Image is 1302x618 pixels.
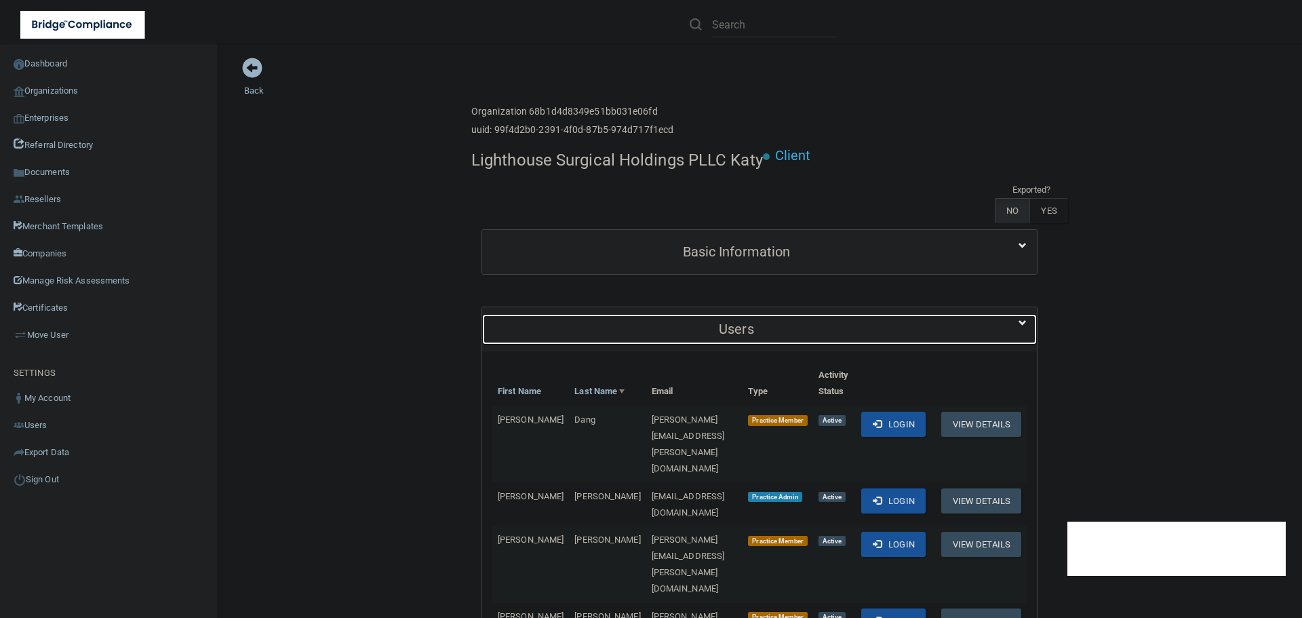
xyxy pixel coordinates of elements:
span: [PERSON_NAME] [498,414,564,425]
th: Activity Status [813,362,856,406]
h6: Organization 68b1d4d8349e51bb031e06fd [471,107,673,117]
span: [PERSON_NAME][EMAIL_ADDRESS][PERSON_NAME][DOMAIN_NAME] [652,414,725,474]
iframe: Drift Widget Chat Controller [1067,522,1286,576]
a: Back [244,69,264,96]
label: YES [1029,198,1067,223]
label: SETTINGS [14,365,56,381]
span: [PERSON_NAME] [498,491,564,501]
img: ic_dashboard_dark.d01f4a41.png [14,59,24,70]
a: Users [492,314,1027,345]
button: Login [861,412,926,437]
span: Practice Member [748,415,807,426]
h6: uuid: 99f4d2b0-2391-4f0d-87b5-974d717f1ecd [471,125,673,135]
button: Login [861,488,926,514]
img: organization-icon.f8decf85.png [14,86,24,97]
th: Email [646,362,743,406]
span: Active [818,492,846,503]
span: Practice Member [748,536,807,547]
img: icon-users.e205127d.png [14,420,24,431]
span: [PERSON_NAME] [498,535,564,545]
th: Type [743,362,812,406]
button: Login [861,532,926,557]
img: briefcase.64adab9b.png [14,328,27,342]
span: [PERSON_NAME] [574,491,640,501]
button: View Details [941,488,1021,514]
img: ic_user_dark.df1a06c3.png [14,393,24,404]
span: [PERSON_NAME] [574,535,640,545]
a: Basic Information [492,237,1027,267]
img: ic_reseller.de258add.png [14,194,24,205]
button: View Details [941,412,1021,437]
img: ic_power_dark.7ecde6b1.png [14,474,26,486]
img: ic-search.3b580494.png [690,18,702,31]
h5: Users [492,322,981,336]
h5: Basic Information [492,244,981,259]
span: Active [818,415,846,426]
span: Active [818,536,846,547]
span: Practice Admin [748,492,802,503]
img: bridge_compliance_login_screen.278c3ca4.svg [20,11,145,39]
a: First Name [498,383,541,400]
img: icon-documents.8dae5593.png [14,168,24,178]
span: Dang [574,414,595,425]
input: Search [712,12,836,37]
span: [PERSON_NAME][EMAIL_ADDRESS][PERSON_NAME][DOMAIN_NAME] [652,535,725,594]
a: Last Name [574,383,625,400]
label: NO [995,198,1029,223]
td: Exported? [995,182,1068,198]
button: View Details [941,532,1021,557]
h4: Lighthouse Surgical Holdings PLLC Katy [471,151,763,169]
p: Client [775,143,811,168]
span: [EMAIL_ADDRESS][DOMAIN_NAME] [652,491,725,518]
img: icon-export.b9366987.png [14,447,24,458]
img: enterprise.0d942306.png [14,114,24,123]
